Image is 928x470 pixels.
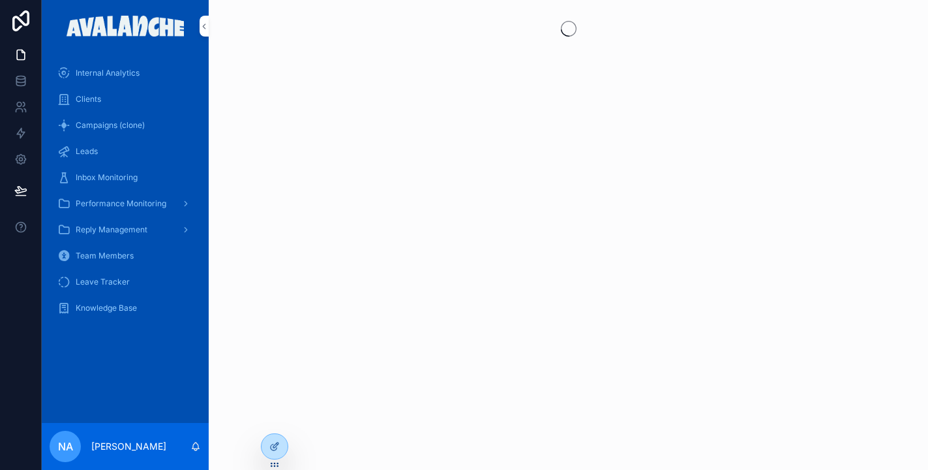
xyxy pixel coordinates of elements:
a: Leave Tracker [50,270,201,294]
span: Leads [76,146,98,157]
span: Team Members [76,251,134,261]
a: Campaigns (clone) [50,114,201,137]
a: Internal Analytics [50,61,201,85]
span: Performance Monitoring [76,198,166,209]
span: NA [58,439,73,454]
span: Knowledge Base [76,303,137,313]
span: Internal Analytics [76,68,140,78]
img: App logo [67,16,185,37]
a: Knowledge Base [50,296,201,320]
a: Leads [50,140,201,163]
a: Performance Monitoring [50,192,201,215]
p: [PERSON_NAME] [91,440,166,453]
a: Clients [50,87,201,111]
a: Team Members [50,244,201,268]
span: Reply Management [76,225,147,235]
a: Reply Management [50,218,201,242]
span: Campaigns (clone) [76,120,145,131]
span: Clients [76,94,101,104]
span: Inbox Monitoring [76,172,138,183]
a: Inbox Monitoring [50,166,201,189]
span: Leave Tracker [76,277,130,287]
div: scrollable content [42,52,209,337]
